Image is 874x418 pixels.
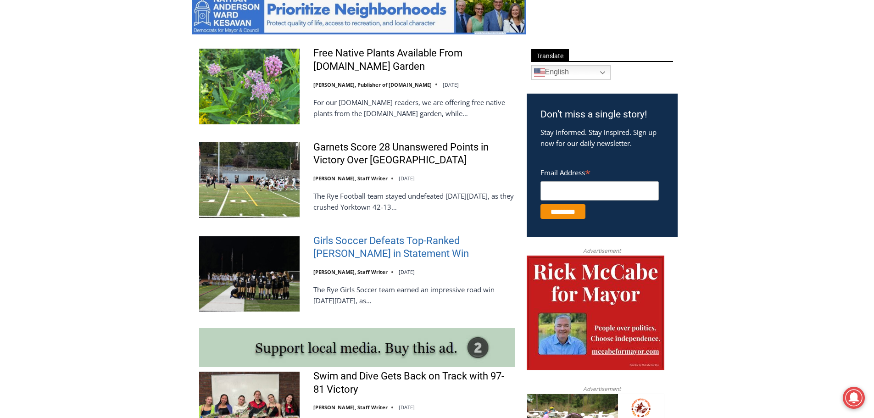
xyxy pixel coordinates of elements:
[313,97,515,119] p: For our [DOMAIN_NAME] readers, we are offering free native plants from the [DOMAIN_NAME] garden, ...
[527,256,664,370] img: McCabe for Mayor
[399,268,415,275] time: [DATE]
[540,163,659,180] label: Email Address
[534,67,545,78] img: en
[313,81,432,88] a: [PERSON_NAME], Publisher of [DOMAIN_NAME]
[199,328,515,367] img: support local media, buy this ad
[240,91,425,112] span: Intern @ [DOMAIN_NAME]
[107,78,111,87] div: 6
[199,49,300,124] img: Free Native Plants Available From MyRye.com Garden
[313,190,515,212] p: The Rye Football team stayed undefeated [DATE][DATE], as they crushed Yorktown 42-13…
[443,81,459,88] time: [DATE]
[313,234,515,261] a: Girls Soccer Defeats Top-Ranked [PERSON_NAME] in Statement Win
[313,175,388,182] a: [PERSON_NAME], Staff Writer
[313,141,515,167] a: Garnets Score 28 Unanswered Points in Victory Over [GEOGRAPHIC_DATA]
[399,175,415,182] time: [DATE]
[540,107,664,122] h3: Don’t miss a single story!
[103,78,105,87] div: /
[199,236,300,312] img: Girls Soccer Defeats Top-Ranked Albertus Magnus in Statement Win
[313,284,515,306] p: The Rye Girls Soccer team earned an impressive road win [DATE][DATE], as…
[574,246,630,255] span: Advertisement
[96,78,100,87] div: 3
[399,404,415,411] time: [DATE]
[531,65,611,80] a: English
[221,89,445,114] a: Intern @ [DOMAIN_NAME]
[313,370,515,396] a: Swim and Dive Gets Back on Track with 97-81 Victory
[574,385,630,393] span: Advertisement
[313,47,515,73] a: Free Native Plants Available From [DOMAIN_NAME] Garden
[313,268,388,275] a: [PERSON_NAME], Staff Writer
[232,0,434,89] div: "The first chef I interviewed talked about coming to [GEOGRAPHIC_DATA] from [GEOGRAPHIC_DATA] in ...
[313,404,388,411] a: [PERSON_NAME], Staff Writer
[199,142,300,217] img: Garnets Score 28 Unanswered Points in Victory Over Yorktown
[531,49,569,61] span: Translate
[96,27,131,75] div: Face Painting
[7,92,122,113] h4: [PERSON_NAME] Read Sanctuary Fall Fest: [DATE]
[0,91,137,114] a: [PERSON_NAME] Read Sanctuary Fall Fest: [DATE]
[540,127,664,149] p: Stay informed. Stay inspired. Sign up now for our daily newsletter.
